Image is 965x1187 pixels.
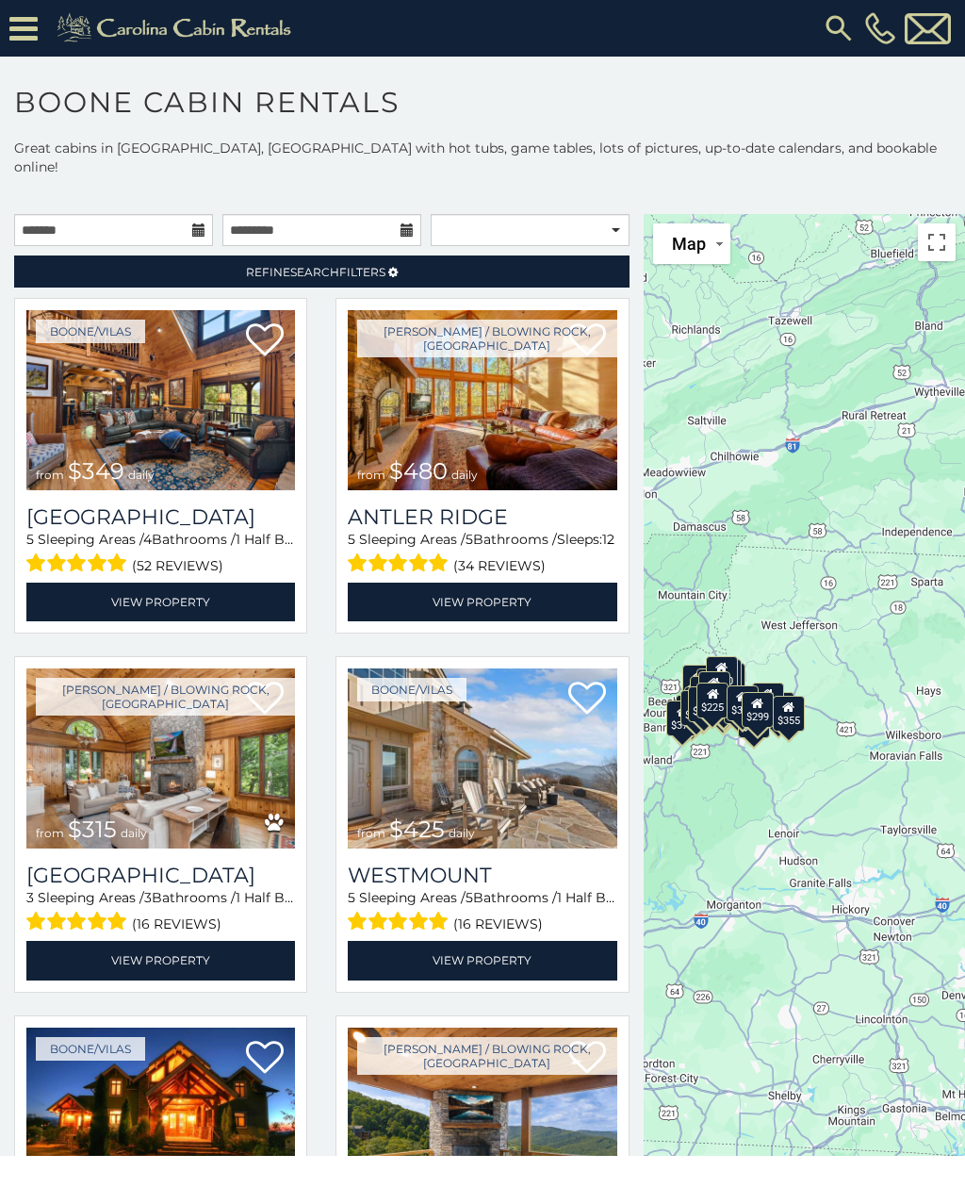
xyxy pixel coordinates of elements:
[348,863,616,888] a: Westmount
[822,11,856,45] img: search-regular.svg
[68,816,117,843] span: $315
[742,692,774,728] div: $299
[860,12,900,44] a: [PHONE_NUMBER]
[449,826,475,840] span: daily
[683,665,715,701] div: $635
[348,504,616,530] a: Antler Ridge
[121,826,147,840] span: daily
[47,9,307,47] img: Khaki-logo.png
[466,531,473,548] span: 5
[357,468,385,482] span: from
[26,863,295,888] h3: Chimney Island
[681,689,713,725] div: $325
[348,888,616,936] div: Sleeping Areas / Bathrooms / Sleeps:
[389,816,445,843] span: $425
[602,531,614,548] span: 12
[26,310,295,490] img: Diamond Creek Lodge
[389,457,448,485] span: $480
[698,671,730,707] div: $210
[26,668,295,849] a: Chimney Island from $315 daily
[348,531,355,548] span: 5
[144,889,152,906] span: 3
[348,530,616,578] div: Sleeping Areas / Bathrooms / Sleeps:
[26,863,295,888] a: [GEOGRAPHIC_DATA]
[348,941,616,980] a: View Property
[348,889,355,906] span: 5
[568,680,606,719] a: Add to favorites
[26,531,34,548] span: 5
[26,941,295,980] a: View Property
[26,504,295,530] a: [GEOGRAPHIC_DATA]
[36,678,295,716] a: [PERSON_NAME] / Blowing Rock, [GEOGRAPHIC_DATA]
[348,310,616,490] img: Antler Ridge
[667,700,699,735] div: $375
[451,468,478,482] span: daily
[36,320,145,343] a: Boone/Vilas
[26,889,34,906] span: 3
[466,889,473,906] span: 5
[752,683,784,718] div: $930
[653,223,730,264] button: Change map style
[453,553,546,578] span: (34 reviews)
[68,457,124,485] span: $349
[739,702,771,738] div: $350
[773,696,805,732] div: $355
[26,668,295,849] img: Chimney Island
[14,256,630,288] a: RefineSearchFilters
[727,684,759,720] div: $380
[357,678,466,701] a: Boone/Vilas
[348,668,616,849] a: Westmount from $425 daily
[246,265,385,279] span: Refine Filters
[246,1039,284,1079] a: Add to favorites
[348,668,616,849] img: Westmount
[246,321,284,361] a: Add to favorites
[26,583,295,621] a: View Property
[236,531,321,548] span: 1 Half Baths /
[707,688,739,724] div: $315
[128,468,155,482] span: daily
[132,553,223,578] span: (52 reviews)
[36,468,64,482] span: from
[557,889,643,906] span: 1 Half Baths /
[36,1037,145,1061] a: Boone/Vilas
[672,234,706,254] span: Map
[26,310,295,490] a: Diamond Creek Lodge from $349 daily
[143,531,152,548] span: 4
[26,530,295,578] div: Sleeping Areas / Bathrooms / Sleeps:
[453,912,543,936] span: (16 reviews)
[36,826,64,840] span: from
[132,912,221,936] span: (16 reviews)
[348,583,616,621] a: View Property
[706,655,738,691] div: $320
[918,223,956,261] button: Toggle fullscreen view
[688,686,720,722] div: $395
[357,826,385,840] span: from
[26,888,295,936] div: Sleeping Areas / Bathrooms / Sleeps:
[290,265,339,279] span: Search
[357,1037,616,1075] a: [PERSON_NAME] / Blowing Rock, [GEOGRAPHIC_DATA]
[697,683,729,718] div: $225
[236,889,321,906] span: 1 Half Baths /
[348,310,616,490] a: Antler Ridge from $480 daily
[26,504,295,530] h3: Diamond Creek Lodge
[357,320,616,357] a: [PERSON_NAME] / Blowing Rock, [GEOGRAPHIC_DATA]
